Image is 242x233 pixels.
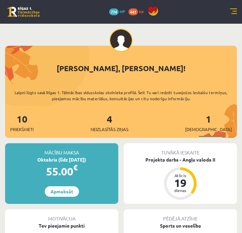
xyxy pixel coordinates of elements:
span: € [73,163,78,172]
a: Projekta darbs - Angļu valoda II Atlicis 19 dienas [124,156,237,201]
span: mP [120,8,125,14]
div: Laipni lūgts savā Rīgas 1. Tālmācības vidusskolas skolnieka profilā. Šeit Tu vari redzēt tuvojošo... [5,89,237,102]
div: Atlicis [170,173,190,177]
span: Priekšmeti [10,126,34,133]
div: Motivācija [5,209,118,222]
div: Projekta darbs - Angļu valoda II [124,156,237,163]
span: Neizlasītās ziņas [90,126,128,133]
div: 55.00 [5,163,118,179]
div: Oktobris (līdz [DATE]) [5,156,118,163]
div: Tev pieejamie punkti [5,222,118,229]
a: Rīgas 1. Tālmācības vidusskola [7,7,40,17]
span: xp [139,8,143,14]
div: Tuvākā ieskaite [124,143,237,156]
div: Pēdējā atzīme [124,209,237,222]
a: 10Priekšmeti [10,113,34,133]
a: 1[DEMOGRAPHIC_DATA] [185,113,232,133]
a: 441 xp [128,8,147,14]
a: 4Neizlasītās ziņas [90,113,128,133]
div: 19 [170,177,190,188]
div: Mācību maksa [5,143,118,156]
a: Apmaksāt [45,186,79,197]
span: 774 [109,8,119,15]
div: dienas [170,188,190,192]
img: Kristīne Vītola [109,29,133,52]
div: [PERSON_NAME], [PERSON_NAME]! [5,63,237,74]
span: 441 [128,8,138,15]
div: Sports un veselība [124,222,237,229]
span: [DEMOGRAPHIC_DATA] [185,126,232,133]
